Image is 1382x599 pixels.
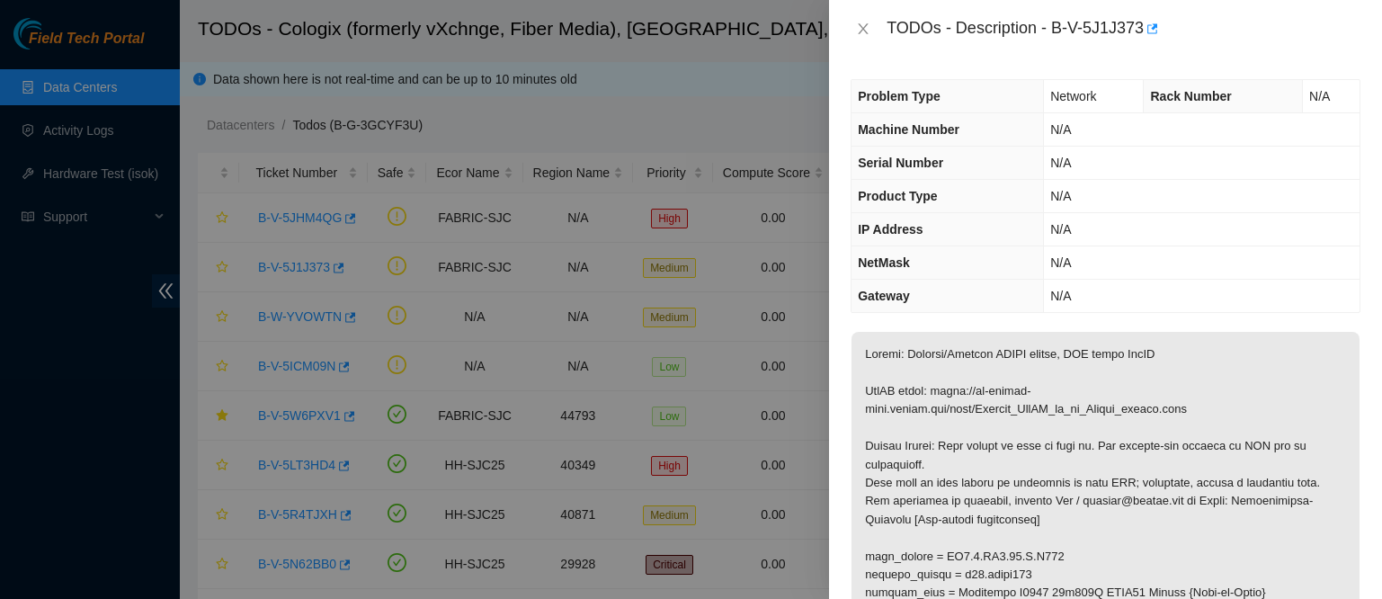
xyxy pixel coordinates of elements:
[1050,255,1071,270] span: N/A
[1050,222,1071,237] span: N/A
[1050,189,1071,203] span: N/A
[1050,156,1071,170] span: N/A
[858,122,959,137] span: Machine Number
[1050,289,1071,303] span: N/A
[1050,89,1096,103] span: Network
[1050,122,1071,137] span: N/A
[858,289,910,303] span: Gateway
[858,189,937,203] span: Product Type
[858,222,923,237] span: IP Address
[1309,89,1330,103] span: N/A
[851,21,876,38] button: Close
[858,89,941,103] span: Problem Type
[887,14,1360,43] div: TODOs - Description - B-V-5J1J373
[1150,89,1231,103] span: Rack Number
[858,255,910,270] span: NetMask
[856,22,870,36] span: close
[858,156,943,170] span: Serial Number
